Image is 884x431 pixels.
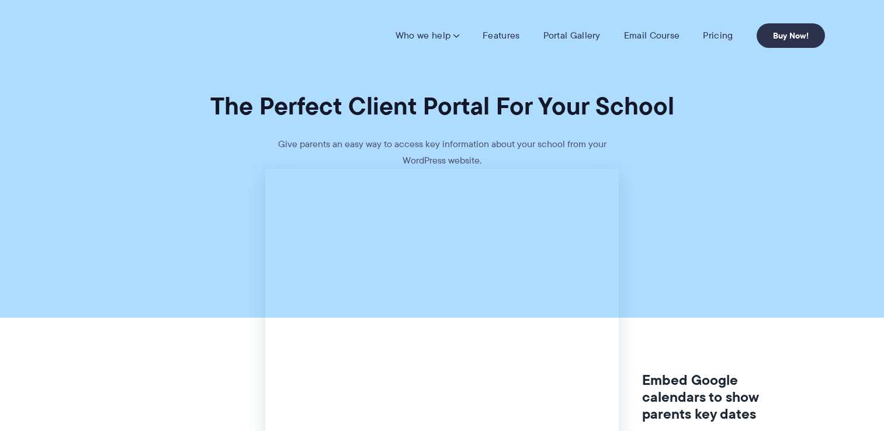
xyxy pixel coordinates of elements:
[483,30,519,41] a: Features
[624,30,680,41] a: Email Course
[642,372,770,422] h3: Embed Google calendars to show parents key dates
[757,23,825,48] a: Buy Now!
[396,30,459,41] a: Who we help
[703,30,733,41] a: Pricing
[267,136,618,169] p: Give parents an easy way to access key information about your school from your WordPress website.
[543,30,601,41] a: Portal Gallery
